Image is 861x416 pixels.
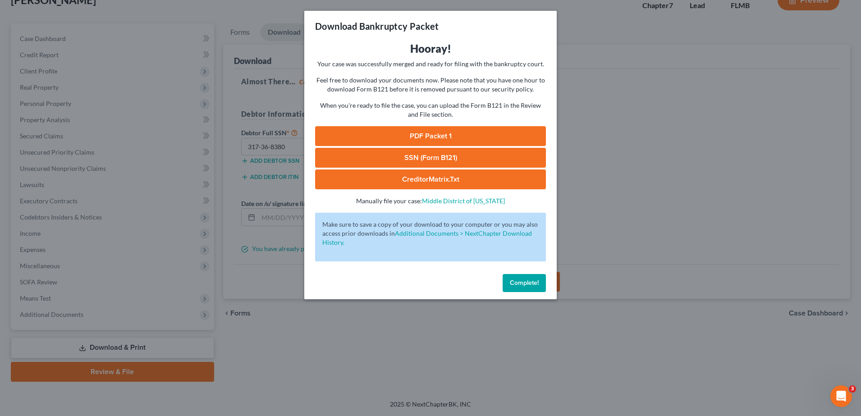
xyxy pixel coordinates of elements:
[315,101,546,119] p: When you're ready to file the case, you can upload the Form B121 in the Review and File section.
[315,197,546,206] p: Manually file your case:
[315,169,546,189] a: CreditorMatrix.txt
[422,197,505,205] a: Middle District of [US_STATE]
[503,274,546,292] button: Complete!
[510,279,539,287] span: Complete!
[315,20,439,32] h3: Download Bankruptcy Packet
[830,385,852,407] iframe: Intercom live chat
[315,148,546,168] a: SSN (Form B121)
[315,126,546,146] a: PDF Packet 1
[315,76,546,94] p: Feel free to download your documents now. Please note that you have one hour to download Form B12...
[315,59,546,69] p: Your case was successfully merged and ready for filing with the bankruptcy court.
[315,41,546,56] h3: Hooray!
[849,385,856,393] span: 3
[322,220,539,247] p: Make sure to save a copy of your download to your computer or you may also access prior downloads in
[322,229,532,246] a: Additional Documents > NextChapter Download History.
